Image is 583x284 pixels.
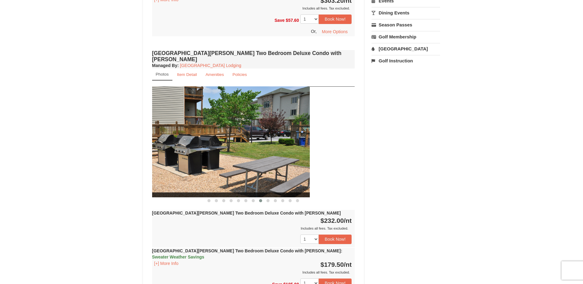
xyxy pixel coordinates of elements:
[372,7,440,18] a: Dining Events
[152,5,352,11] div: Includes all fees. Tax excluded.
[372,31,440,42] a: Golf Membership
[152,63,179,68] strong: :
[344,217,352,224] span: /nt
[228,69,251,81] a: Policies
[206,72,224,77] small: Amenities
[173,69,201,81] a: Item Detail
[319,235,352,244] button: Book Now!
[107,86,310,197] img: 18876286-144-25b7f145.jpg
[152,69,172,81] a: Photos
[152,269,352,275] div: Includes all fees. Tax excluded.
[274,18,285,23] span: Save
[321,217,352,224] strong: $232.00
[152,260,181,267] button: [+] More Info
[341,248,342,253] span: :
[177,72,197,77] small: Item Detail
[152,248,342,259] strong: [GEOGRAPHIC_DATA][PERSON_NAME] Two Bedroom Deluxe Condo with [PERSON_NAME]
[152,254,204,259] span: Sweater Weather Savings
[152,63,177,68] span: Managed By
[319,14,352,24] button: Book Now!
[152,211,341,215] strong: [GEOGRAPHIC_DATA][PERSON_NAME] Two Bedroom Deluxe Condo with [PERSON_NAME]
[318,27,352,36] button: More Options
[202,69,228,81] a: Amenities
[152,50,355,62] h4: [GEOGRAPHIC_DATA][PERSON_NAME] Two Bedroom Deluxe Condo with [PERSON_NAME]
[152,225,352,231] div: Includes all fees. Tax excluded.
[372,43,440,54] a: [GEOGRAPHIC_DATA]
[321,261,344,268] span: $179.50
[180,63,241,68] a: [GEOGRAPHIC_DATA] Lodging
[372,19,440,30] a: Season Passes
[372,55,440,66] a: Golf Instruction
[344,261,352,268] span: /nt
[156,72,169,77] small: Photos
[311,29,317,34] span: Or,
[286,18,299,23] span: $57.60
[232,72,247,77] small: Policies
